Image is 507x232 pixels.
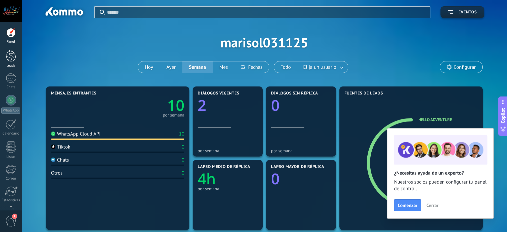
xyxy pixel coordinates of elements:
text: 0 [271,169,280,189]
span: Mensajes entrantes [51,91,96,96]
div: Panel [1,40,21,44]
text: 10 [167,95,184,115]
div: Otros [51,170,63,176]
div: Correo [1,177,21,181]
div: Calendario [1,132,21,136]
span: Lapso medio de réplica [198,165,250,169]
div: WhatsApp Cloud API [51,131,101,137]
div: 0 [182,157,184,163]
button: Mes [213,61,235,73]
button: Todo [274,61,298,73]
div: Leads [1,64,21,68]
button: Elija un usuario [298,61,348,73]
span: 1 [12,214,17,219]
div: por semana [163,113,184,117]
span: Eventos [458,10,477,15]
text: 4h [198,169,216,189]
h2: ¿Necesitas ayuda de un experto? [394,170,487,176]
div: Tiktok [51,144,70,150]
span: Lapso mayor de réplica [271,165,324,169]
button: Cerrar [423,200,441,210]
img: Tiktok [51,145,55,149]
a: Hello Adventure [418,117,452,123]
div: por semana [271,148,331,153]
button: Semana [182,61,213,73]
text: 0 [271,95,280,115]
div: WhatsApp [1,107,20,114]
div: Chats [1,85,21,89]
span: Comenzar [398,203,417,208]
span: Diálogos sin réplica [271,91,318,96]
img: Chats [51,158,55,162]
span: Elija un usuario [302,63,338,72]
div: Estadísticas [1,198,21,203]
div: 0 [182,144,184,150]
div: Listas [1,155,21,159]
span: Cerrar [426,203,438,208]
a: 10 [118,95,184,115]
span: Nuestros socios pueden configurar tu panel de control. [394,179,487,192]
text: 2 [198,95,206,115]
button: Comenzar [394,199,421,211]
button: Ayer [160,61,182,73]
button: Eventos [440,6,484,18]
div: por semana [198,148,258,153]
img: WhatsApp Cloud API [51,132,55,136]
span: Configurar [454,64,476,70]
button: Fechas [234,61,269,73]
div: 10 [179,131,184,137]
span: Fuentes de leads [344,91,383,96]
div: Chats [51,157,69,163]
span: Diálogos vigentes [198,91,239,96]
span: Copilot [500,108,506,123]
button: Hoy [138,61,160,73]
div: por semana [198,186,258,191]
div: 0 [182,170,184,176]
